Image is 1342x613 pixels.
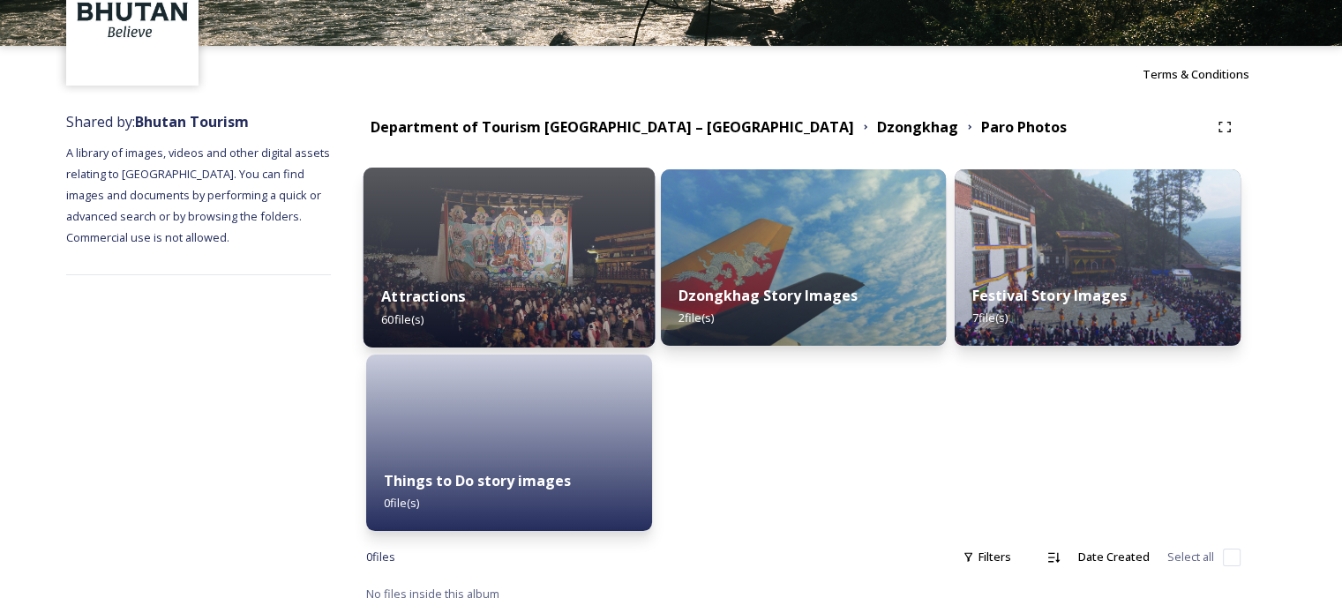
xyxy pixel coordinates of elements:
[364,168,655,348] img: parofestivals%2520teaser.jpg
[381,310,424,326] span: 60 file(s)
[384,471,571,490] strong: Things to Do story images
[371,117,854,137] strong: Department of Tourism [GEOGRAPHIC_DATA] – [GEOGRAPHIC_DATA]
[678,286,858,305] strong: Dzongkhag Story Images
[661,169,947,346] img: paro%2520story%2520image.jpg
[955,169,1241,346] img: parofest5.jpg
[972,286,1126,305] strong: Festival Story Images
[1069,540,1158,574] div: Date Created
[678,310,714,325] span: 2 file(s)
[366,549,395,565] span: 0 file s
[972,310,1008,325] span: 7 file(s)
[384,495,419,511] span: 0 file(s)
[66,145,333,245] span: A library of images, videos and other digital assets relating to [GEOGRAPHIC_DATA]. You can find ...
[1143,64,1276,85] a: Terms & Conditions
[1143,66,1249,82] span: Terms & Conditions
[66,112,249,131] span: Shared by:
[877,117,958,137] strong: Dzongkhag
[981,117,1067,137] strong: Paro Photos
[1167,549,1214,565] span: Select all
[381,287,465,306] strong: Attractions
[954,540,1020,574] div: Filters
[366,586,499,602] span: No files inside this album
[135,112,249,131] strong: Bhutan Tourism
